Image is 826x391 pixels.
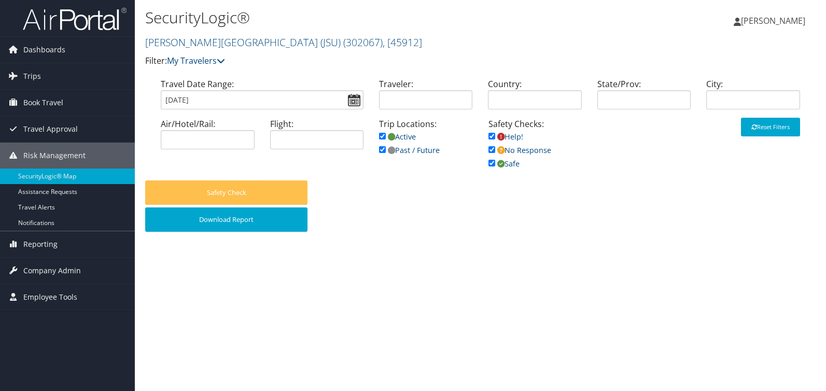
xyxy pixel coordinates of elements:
div: Flight: [262,118,372,158]
div: Travel Date Range: [153,78,371,118]
img: airportal-logo.png [23,7,127,31]
div: Trip Locations: [371,118,481,167]
span: [PERSON_NAME] [741,15,805,26]
div: Country: [480,78,590,118]
span: , [ 45912 ] [383,35,422,49]
div: City: [698,78,808,118]
button: Safety Check [145,180,307,205]
a: No Response [488,145,551,155]
span: Reporting [23,231,58,257]
div: Air/Hotel/Rail: [153,118,262,158]
span: Travel Approval [23,116,78,142]
span: Company Admin [23,258,81,284]
span: Trips [23,63,41,89]
a: Safe [488,159,520,169]
span: Dashboards [23,37,65,63]
span: Risk Management [23,143,86,169]
div: State/Prov: [590,78,699,118]
a: Past / Future [379,145,440,155]
a: Help! [488,132,523,142]
a: My Travelers [167,55,225,66]
a: [PERSON_NAME][GEOGRAPHIC_DATA] (JSU) [145,35,422,49]
h1: SecurityLogic® [145,7,592,29]
a: Active [379,132,416,142]
span: ( 302067 ) [343,35,383,49]
div: Safety Checks: [481,118,590,180]
p: Filter: [145,54,592,68]
button: Reset Filters [741,118,800,136]
button: Download Report [145,207,307,232]
div: Traveler: [371,78,481,118]
span: Book Travel [23,90,63,116]
a: [PERSON_NAME] [734,5,816,36]
span: Employee Tools [23,284,77,310]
